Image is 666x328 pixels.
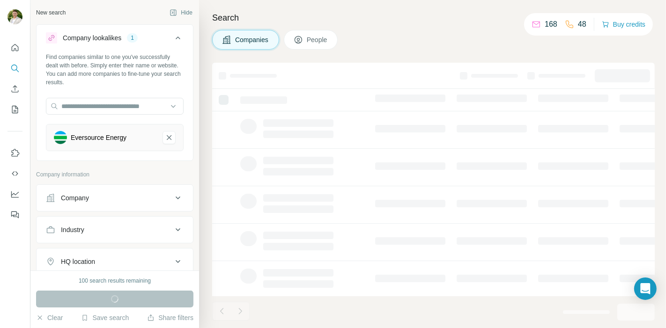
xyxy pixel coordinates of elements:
[36,313,63,322] button: Clear
[7,39,22,56] button: Quick start
[37,27,193,53] button: Company lookalikes1
[307,35,328,44] span: People
[7,206,22,223] button: Feedback
[163,6,199,20] button: Hide
[602,18,645,31] button: Buy credits
[7,165,22,182] button: Use Surfe API
[127,34,138,42] div: 1
[46,53,184,87] div: Find companies similar to one you've successfully dealt with before. Simply enter their name or w...
[7,101,22,118] button: My lists
[81,313,129,322] button: Save search
[7,9,22,24] img: Avatar
[235,35,269,44] span: Companies
[37,250,193,273] button: HQ location
[54,131,67,144] img: Eversource Energy-logo
[79,277,151,285] div: 100 search results remaining
[36,170,193,179] p: Company information
[36,8,66,17] div: New search
[578,19,586,30] p: 48
[212,11,655,24] h4: Search
[545,19,557,30] p: 168
[7,80,22,97] button: Enrich CSV
[7,145,22,161] button: Use Surfe on LinkedIn
[7,186,22,203] button: Dashboard
[61,193,89,203] div: Company
[61,257,95,266] div: HQ location
[37,187,193,209] button: Company
[7,60,22,77] button: Search
[61,225,84,234] div: Industry
[63,33,121,43] div: Company lookalikes
[71,133,126,142] div: Eversource Energy
[147,313,193,322] button: Share filters
[37,219,193,241] button: Industry
[163,131,176,144] button: Eversource Energy-remove-button
[634,277,657,300] div: Open Intercom Messenger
